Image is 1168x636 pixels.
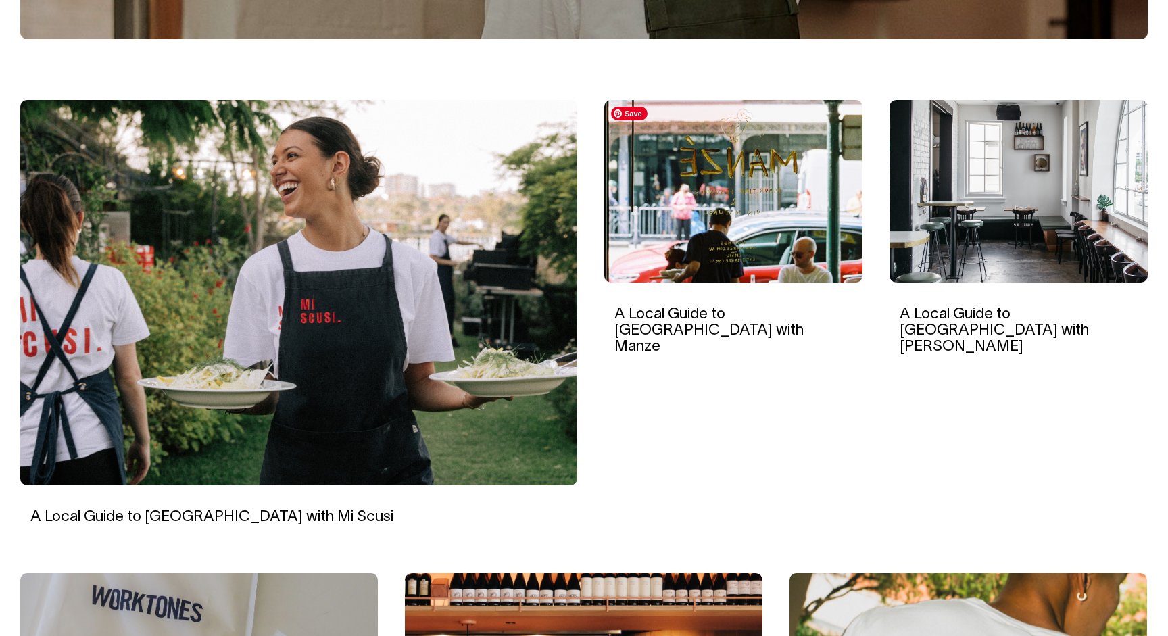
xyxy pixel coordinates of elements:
[611,107,648,120] span: Save
[614,308,804,353] a: A Local Guide to [GEOGRAPHIC_DATA] with Manze
[30,510,393,524] a: A Local Guide to [GEOGRAPHIC_DATA] with Mi Scusi
[900,308,1089,353] a: A Local Guide to [GEOGRAPHIC_DATA] with [PERSON_NAME]
[890,100,1148,283] img: A Local Guide to Canberra with Bar Rochford
[20,100,577,485] img: A Local Guide to Perth with Mi Scusi
[604,100,862,283] img: A Local Guide to North Melbourne with Manze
